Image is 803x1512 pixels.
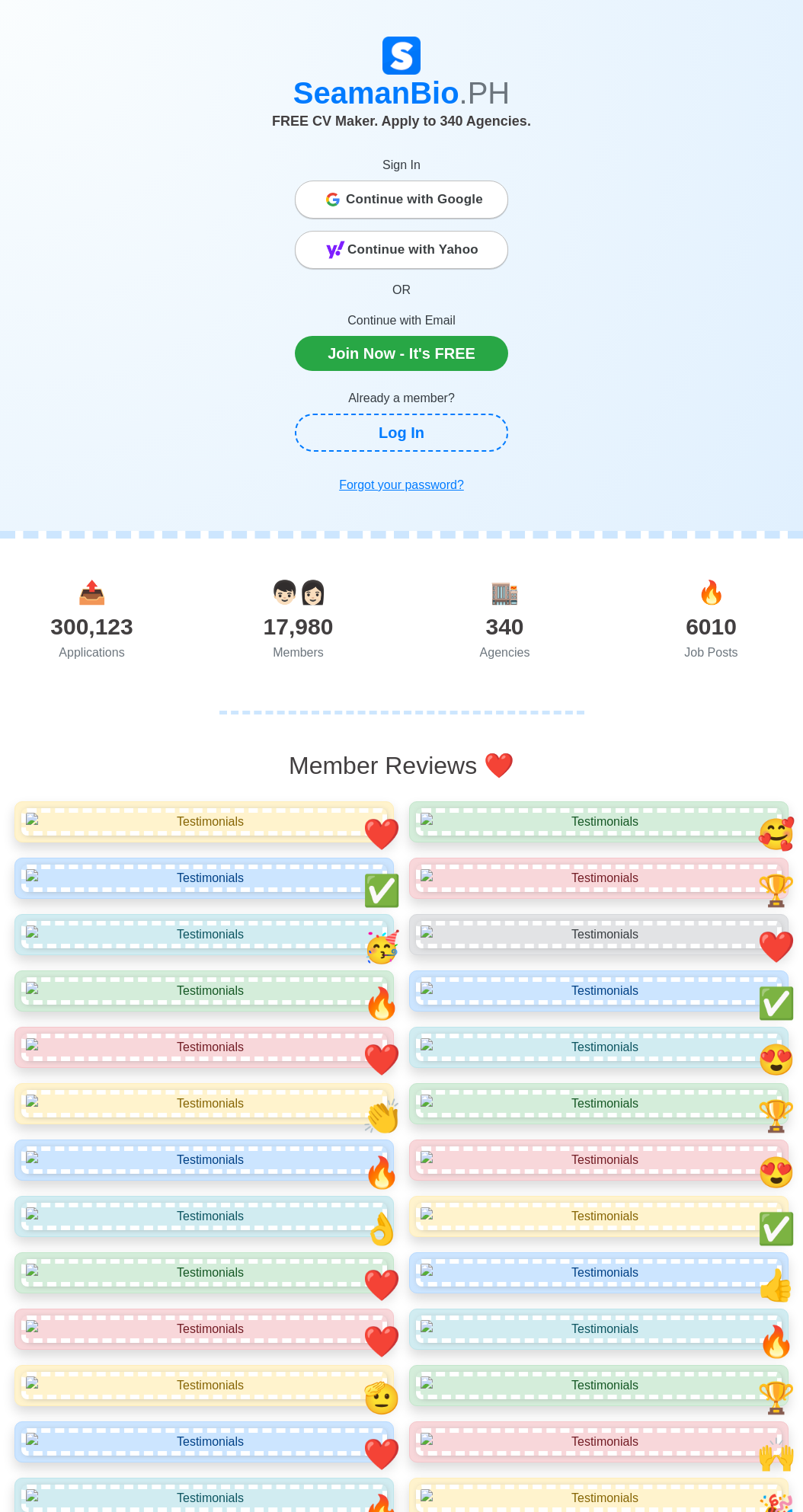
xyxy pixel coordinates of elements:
[21,1259,387,1287] img: Testimonials
[363,986,401,1020] span: smiley
[295,181,508,219] button: Continue with Google
[21,808,387,836] img: Testimonials
[416,1372,782,1399] img: Testimonials
[47,75,756,111] h1: SeamanBio
[757,1043,795,1076] span: smiley
[339,478,464,491] u: Forgot your password?
[21,1090,387,1117] img: Testimonials
[757,1099,795,1133] span: smiley
[757,817,795,851] span: smiley
[363,1156,401,1189] span: smiley
[270,580,327,605] span: users
[295,281,508,299] p: OR
[295,156,508,174] p: Sign In
[21,1372,387,1399] img: Testimonials
[416,1315,782,1343] img: Testimonials
[382,37,421,75] img: Logo
[757,1381,795,1415] span: smiley
[21,865,387,892] img: Testimonials
[21,1485,387,1512] img: Testimonials
[21,921,387,948] img: Testimonials
[416,808,782,836] img: Testimonials
[401,644,608,662] div: Agencies
[757,874,795,907] span: smiley
[295,389,508,408] p: Already a member?
[21,1428,387,1456] img: Testimonials
[21,1203,387,1230] img: Testimonials
[416,1259,782,1287] img: Testimonials
[363,1381,401,1415] span: smiley
[757,1212,795,1245] span: smiley
[78,580,106,605] span: applications
[363,1437,401,1471] span: smiley
[295,470,508,500] a: Forgot your password?
[416,921,782,948] img: Testimonials
[757,986,795,1020] span: smiley
[363,817,401,851] span: smiley
[416,1090,782,1117] img: Testimonials
[416,1428,782,1456] img: Testimonials
[484,752,514,779] span: emoji
[21,1315,387,1343] img: Testimonials
[21,1146,387,1174] img: Testimonials
[295,312,508,330] p: Continue with Email
[416,865,782,892] img: Testimonials
[401,609,608,644] div: 340
[416,1146,782,1174] img: Testimonials
[295,231,508,269] button: Continue with Yahoo
[491,580,519,605] span: agencies
[757,1156,795,1189] span: smiley
[757,1268,795,1302] span: smiley
[21,977,387,1005] img: Testimonials
[295,336,508,371] a: Join Now - It's FREE
[363,1325,401,1358] span: smiley
[757,930,795,964] span: smiley
[757,1437,795,1471] span: smiley
[459,76,510,110] span: .PH
[363,1099,401,1133] span: smiley
[363,1212,401,1245] span: smiley
[363,874,401,907] span: smiley
[363,1043,401,1076] span: smiley
[295,414,508,452] a: Log In
[346,184,483,215] span: Continue with Google
[21,1034,387,1061] img: Testimonials
[416,1485,782,1512] img: Testimonials
[416,1203,782,1230] img: Testimonials
[195,609,401,644] div: 17,980
[697,580,725,605] span: jobs
[272,113,531,129] span: FREE CV Maker. Apply to 340 Agencies.
[363,1268,401,1302] span: smiley
[11,751,792,780] h2: Member Reviews
[347,235,478,265] span: Continue with Yahoo
[416,1034,782,1061] img: Testimonials
[416,977,782,1005] img: Testimonials
[757,1325,795,1358] span: smiley
[195,644,401,662] div: Members
[363,930,401,964] span: smiley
